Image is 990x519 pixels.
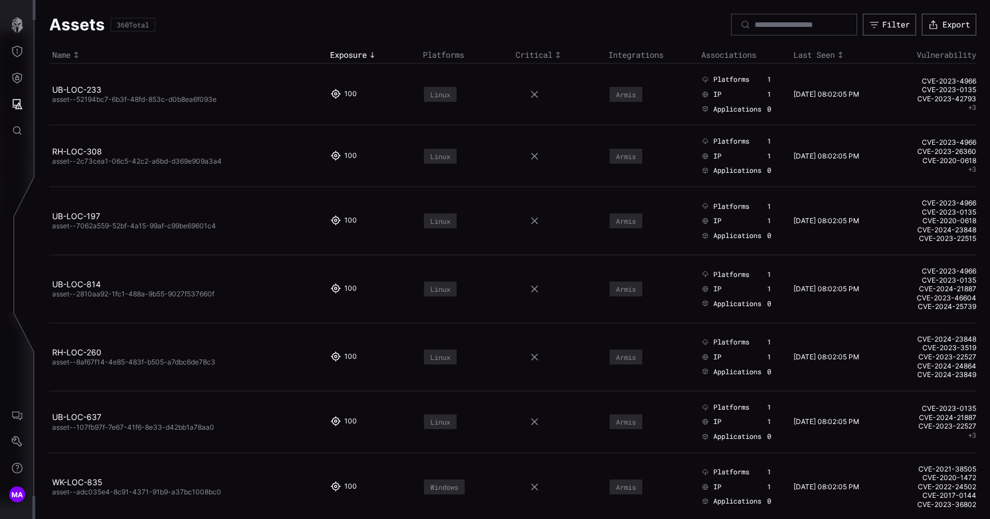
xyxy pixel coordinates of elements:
a: CVE-2023-4966 [886,267,976,276]
span: IP [713,352,721,362]
span: Platforms [713,75,749,84]
div: 0 [767,432,780,441]
div: 100 [344,151,353,161]
a: CVE-2024-21887 [886,413,976,422]
a: CVE-2023-4966 [886,199,976,208]
a: UB-LOC-197 [52,211,100,221]
div: 0 [767,497,780,506]
button: +3 [968,103,976,112]
div: Linux [430,217,450,225]
span: Applications [713,105,761,114]
a: CVE-2024-23848 [886,225,976,235]
div: Linux [430,285,450,293]
div: 1 [767,482,780,492]
div: 100 [344,482,353,492]
span: MA [11,489,23,501]
time: [DATE] 08:02:05 PM [793,352,859,361]
th: Associations [698,47,791,64]
span: Platforms [713,137,749,146]
div: Armis [616,152,636,160]
div: 1 [767,137,780,146]
div: 360 Total [117,21,149,28]
div: 0 [767,367,780,377]
a: CVE-2020-1472 [886,473,976,482]
a: UB-LOC-637 [52,412,101,422]
span: asset--2c73cea1-06c5-42c2-a6bd-d369e909a3a4 [52,157,222,165]
div: 0 [767,105,780,114]
span: asset--52194bc7-6b3f-48fd-853c-d0b8ea6f093e [52,95,217,104]
time: [DATE] 08:02:05 PM [793,417,859,426]
div: Toggle sort direction [330,50,417,60]
div: Armis [616,353,636,361]
a: CVE-2023-4966 [886,77,976,86]
a: CVE-2020-0618 [886,216,976,225]
a: CVE-2023-0135 [886,208,976,217]
div: 100 [344,284,353,294]
div: 1 [767,216,780,225]
a: CVE-2023-46604 [886,294,976,303]
th: Platforms [420,47,513,64]
span: Applications [713,166,761,175]
a: CVE-2023-4966 [886,138,976,147]
div: Linux [430,418,450,426]
time: [DATE] 08:02:05 PM [793,216,859,225]
div: 100 [344,89,353,100]
div: 1 [767,152,780,161]
div: Toggle sort direction [516,50,603,60]
span: IP [713,284,721,294]
span: asset--8af67f14-4e85-483f-b505-a7dbc6de78c3 [52,358,215,366]
div: 1 [767,75,780,84]
div: Linux [430,90,450,98]
th: Integrations [606,47,698,64]
a: RH-LOC-260 [52,347,101,357]
span: Platforms [713,338,749,347]
div: 1 [767,90,780,99]
a: CVE-2024-24864 [886,362,976,371]
a: CVE-2022-24502 [886,482,976,492]
div: 100 [344,417,353,427]
time: [DATE] 08:02:05 PM [793,90,859,98]
th: Vulnerability [883,47,976,64]
div: 0 [767,299,780,308]
span: Applications [713,299,761,308]
div: Armis [616,90,636,98]
a: CVE-2024-23849 [886,370,976,379]
a: CVE-2024-25739 [886,302,976,311]
div: 1 [767,284,780,294]
a: CVE-2023-22527 [886,352,976,362]
span: IP [713,152,721,161]
div: Linux [430,353,450,361]
button: +3 [968,431,976,440]
span: Applications [713,497,761,506]
a: CVE-2023-22527 [886,422,976,431]
a: CVE-2020-0618 [886,156,976,165]
a: CVE-2023-0135 [886,404,976,413]
div: Armis [616,483,636,491]
a: CVE-2023-22515 [886,234,976,243]
div: 0 [767,231,780,240]
div: 0 [767,166,780,175]
a: CVE-2023-0135 [886,276,976,285]
span: Applications [713,231,761,240]
button: Export [922,14,976,35]
a: CVE-2023-0135 [886,85,976,94]
a: CVE-2023-36802 [886,500,976,509]
a: CVE-2023-3519 [886,343,976,352]
span: asset--2810aa92-1fc1-488a-9b55-9027f537660f [52,290,214,298]
time: [DATE] 08:02:05 PM [793,152,859,160]
span: IP [713,417,721,426]
span: Platforms [713,468,749,477]
div: 1 [767,352,780,362]
div: Toggle sort direction [52,50,324,60]
span: IP [713,216,721,225]
div: Armis [616,285,636,293]
a: RH-LOC-308 [52,146,102,156]
a: CVE-2021-38505 [886,465,976,474]
a: CVE-2023-42793 [886,94,976,104]
span: asset--adc035e4-8c91-4371-91b9-a37bc1008bc0 [52,488,221,496]
span: Platforms [713,202,749,211]
div: Armis [616,217,636,225]
a: WK-LOC-835 [52,477,103,487]
span: IP [713,90,721,99]
div: Toggle sort direction [793,50,881,60]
